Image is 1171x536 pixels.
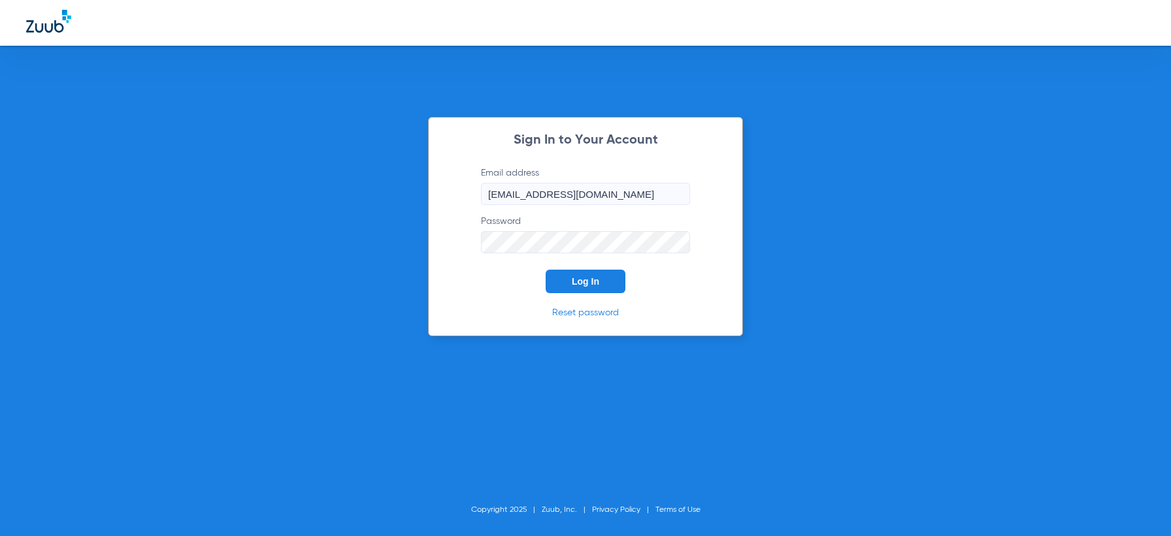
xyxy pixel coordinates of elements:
[481,183,690,205] input: Email address
[26,10,71,33] img: Zuub Logo
[481,231,690,253] input: Password
[1106,473,1171,536] iframe: Chat Widget
[546,270,625,293] button: Log In
[481,215,690,253] label: Password
[542,503,592,516] li: Zuub, Inc.
[461,134,710,147] h2: Sign In to Your Account
[471,503,542,516] li: Copyright 2025
[655,506,701,514] a: Terms of Use
[592,506,640,514] a: Privacy Policy
[552,308,619,317] a: Reset password
[572,276,599,287] span: Log In
[481,166,690,205] label: Email address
